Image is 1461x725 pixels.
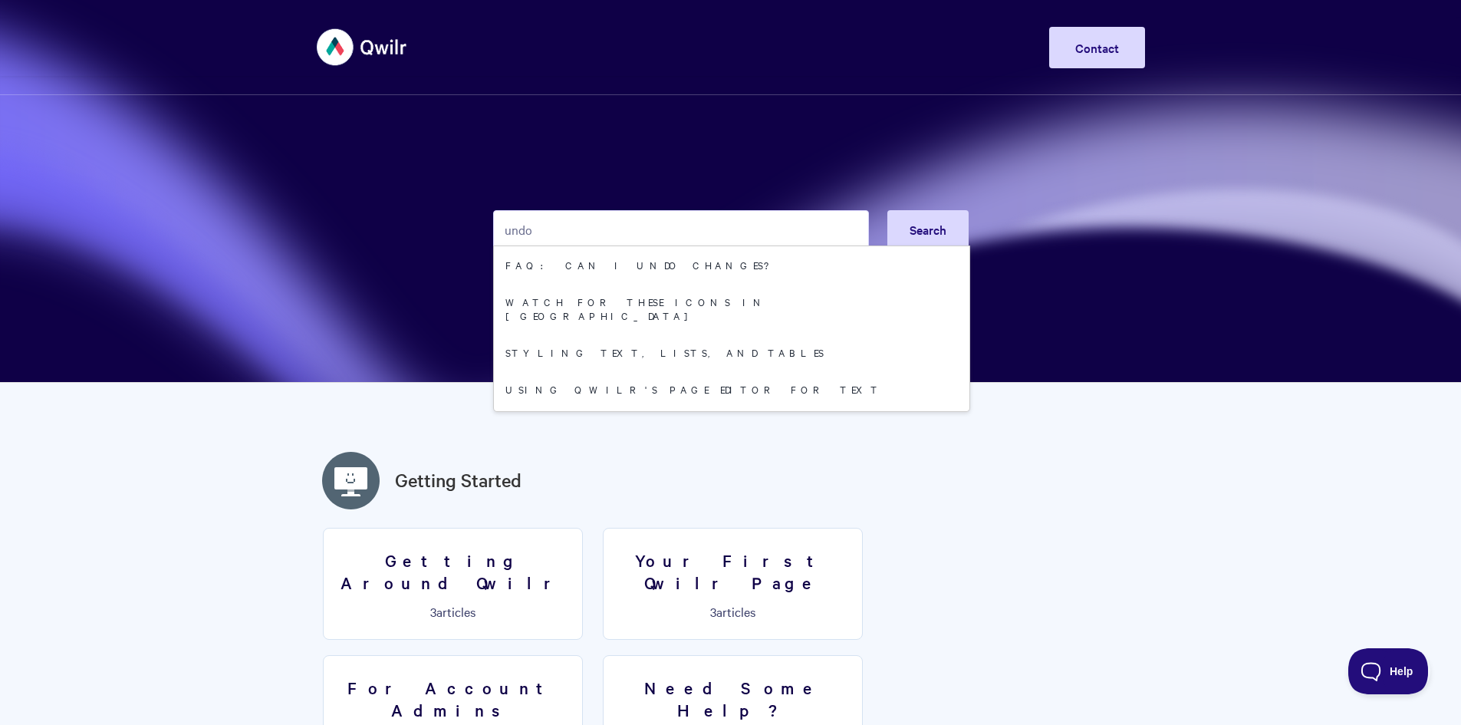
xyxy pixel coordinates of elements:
span: 3 [430,603,436,620]
a: Contact [1049,27,1145,68]
h3: Need Some Help? [613,677,853,720]
a: FAQ: Can I undo changes? [494,246,969,283]
span: 3 [710,603,716,620]
a: Using Qwilr's Page Editor for Text [494,371,969,407]
a: Your First Qwilr Page 3articles [603,528,863,640]
input: Search the knowledge base [493,210,869,249]
a: Getting Around Qwilr 3articles [323,528,583,640]
a: Styling text, lists, and tables [494,334,969,371]
iframe: Toggle Customer Support [1348,648,1430,694]
h3: For Account Admins [333,677,573,720]
h3: Your First Qwilr Page [613,549,853,593]
h3: Getting Around Qwilr [333,549,573,593]
button: Search [887,210,969,249]
a: Watch for these icons in [GEOGRAPHIC_DATA] [494,283,969,334]
img: Qwilr Help Center [317,18,408,76]
p: articles [613,605,853,618]
a: Getting Started [395,466,522,494]
p: articles [333,605,573,618]
span: Search [910,221,946,238]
